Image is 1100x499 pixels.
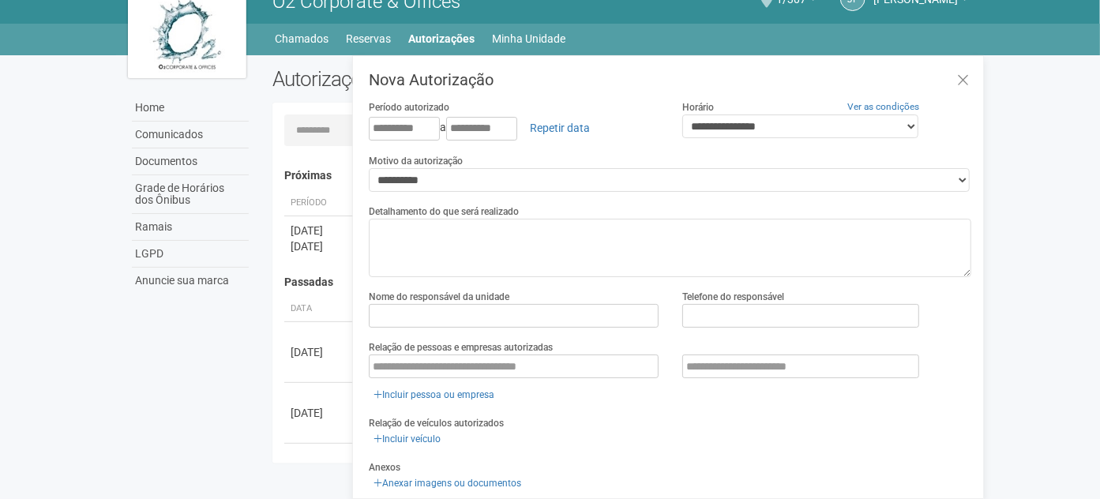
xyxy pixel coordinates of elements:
[847,101,919,112] a: Ver as condições
[369,460,400,475] label: Anexos
[369,154,463,168] label: Motivo da autorização
[369,340,553,355] label: Relação de pessoas e empresas autorizadas
[369,386,499,403] a: Incluir pessoa ou empresa
[132,268,249,294] a: Anuncie sua marca
[284,276,961,288] h4: Passadas
[369,114,659,141] div: a
[347,28,392,50] a: Reservas
[132,214,249,241] a: Ramais
[284,296,355,322] th: Data
[369,100,449,114] label: Período autorizado
[291,405,349,421] div: [DATE]
[369,72,971,88] h3: Nova Autorização
[284,170,961,182] h4: Próximas
[284,190,355,216] th: Período
[291,344,349,360] div: [DATE]
[291,223,349,238] div: [DATE]
[291,238,349,254] div: [DATE]
[682,100,714,114] label: Horário
[409,28,475,50] a: Autorizações
[132,241,249,268] a: LGPD
[369,430,445,448] a: Incluir veículo
[132,122,249,148] a: Comunicados
[520,114,600,141] a: Repetir data
[272,67,610,91] h2: Autorizações
[369,475,526,492] a: Anexar imagens ou documentos
[369,290,509,304] label: Nome do responsável da unidade
[369,204,519,219] label: Detalhamento do que será realizado
[132,148,249,175] a: Documentos
[369,416,504,430] label: Relação de veículos autorizados
[276,28,329,50] a: Chamados
[682,290,784,304] label: Telefone do responsável
[493,28,566,50] a: Minha Unidade
[132,175,249,214] a: Grade de Horários dos Ônibus
[132,95,249,122] a: Home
